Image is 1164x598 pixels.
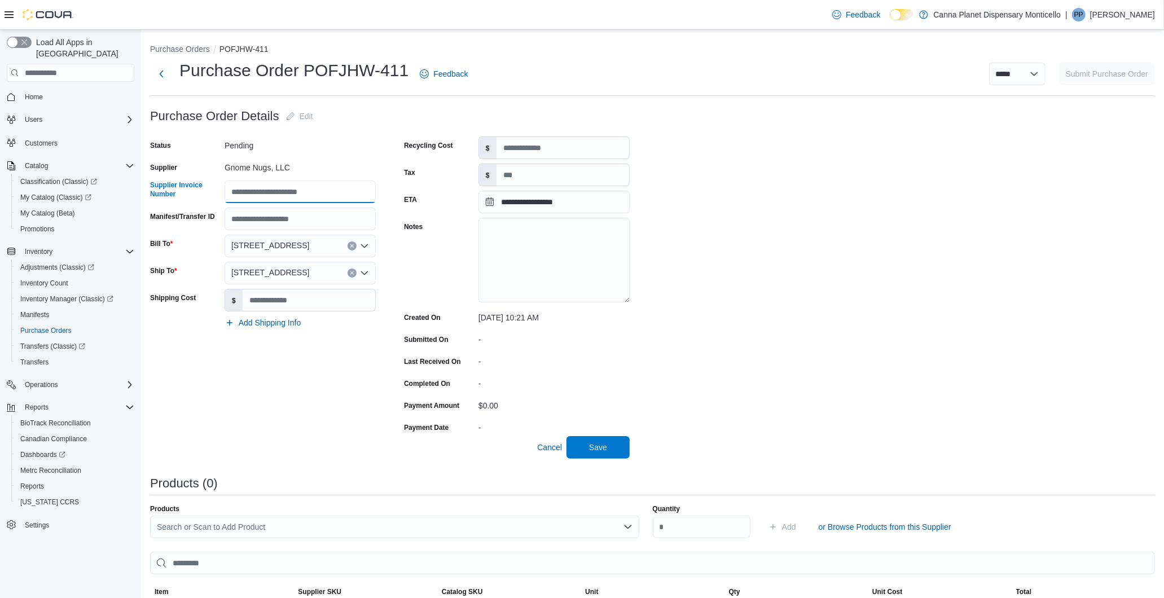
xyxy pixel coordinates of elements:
[566,436,630,459] button: Save
[846,9,880,20] span: Feedback
[2,158,139,174] button: Catalog
[25,247,52,256] span: Inventory
[934,8,1061,21] p: Canna Planet Dispensary Monticello
[20,434,87,443] span: Canadian Compliance
[179,59,409,82] h1: Purchase Order POFJHW-411
[404,168,415,177] label: Tax
[150,266,177,275] label: Ship To
[25,93,43,102] span: Home
[360,269,369,278] button: Open list of options
[2,517,139,533] button: Settings
[25,403,49,412] span: Reports
[20,263,94,272] span: Adjustments (Classic)
[20,159,134,173] span: Catalog
[16,324,134,337] span: Purchase Orders
[16,495,84,509] a: [US_STATE] CCRS
[478,353,630,366] div: -
[11,415,139,431] button: BioTrack Reconciliation
[11,221,139,237] button: Promotions
[479,137,497,159] label: $
[404,357,461,366] label: Last Received On
[478,419,630,432] div: -
[1065,8,1068,21] p: |
[415,63,472,85] a: Feedback
[16,448,134,461] span: Dashboards
[16,324,76,337] a: Purchase Orders
[20,294,113,304] span: Inventory Manager (Classic)
[150,477,218,490] h3: Products (0)
[25,161,48,170] span: Catalog
[16,308,134,322] span: Manifests
[150,43,1155,57] nav: An example of EuiBreadcrumbs
[404,195,417,204] label: ETA
[16,206,80,220] a: My Catalog (Beta)
[20,419,91,428] span: BioTrack Reconciliation
[404,313,441,322] label: Created On
[20,326,72,335] span: Purchase Orders
[20,113,47,126] button: Users
[442,587,483,596] span: Catalog SKU
[360,241,369,250] button: Open list of options
[404,423,449,432] label: Payment Date
[225,159,376,172] div: Gnome Nugs, LLC
[11,354,139,370] button: Transfers
[589,442,607,453] span: Save
[221,311,306,334] button: Add Shipping Info
[20,279,68,288] span: Inventory Count
[11,205,139,221] button: My Catalog (Beta)
[20,518,54,532] a: Settings
[150,109,279,123] h3: Purchase Order Details
[11,338,139,354] a: Transfers (Classic)
[478,375,630,388] div: -
[11,307,139,323] button: Manifests
[16,340,134,353] span: Transfers (Classic)
[11,174,139,190] a: Classification (Classic)
[20,482,44,491] span: Reports
[16,416,95,430] a: BioTrack Reconciliation
[23,9,73,20] img: Cova
[1016,587,1032,596] span: Total
[479,164,497,186] label: $
[150,181,220,199] label: Supplier Invoice Number
[225,289,243,311] label: $
[11,291,139,307] a: Inventory Manager (Classic)
[20,137,62,150] a: Customers
[11,275,139,291] button: Inventory Count
[1059,63,1155,85] button: Submit Purchase Order
[155,587,169,596] span: Item
[11,494,139,510] button: [US_STATE] CCRS
[16,495,134,509] span: Washington CCRS
[2,134,139,151] button: Customers
[20,159,52,173] button: Catalog
[404,141,453,150] label: Recycling Cost
[890,9,913,21] input: Dark Mode
[20,378,134,392] span: Operations
[16,191,96,204] a: My Catalog (Classic)
[16,355,53,369] a: Transfers
[16,464,134,477] span: Metrc Reconciliation
[20,90,47,104] a: Home
[16,355,134,369] span: Transfers
[11,323,139,338] button: Purchase Orders
[150,63,173,85] button: Next
[872,587,902,596] span: Unit Cost
[404,222,423,231] label: Notes
[16,261,134,274] span: Adjustments (Classic)
[150,293,196,302] label: Shipping Cost
[828,3,885,26] a: Feedback
[150,212,215,221] label: Manifest/Transfer ID
[478,331,630,344] div: -
[478,309,630,322] div: [DATE] 10:21 AM
[20,245,57,258] button: Inventory
[2,377,139,393] button: Operations
[404,401,459,410] label: Payment Amount
[16,276,73,290] a: Inventory Count
[433,68,468,80] span: Feedback
[32,37,134,59] span: Load All Apps in [GEOGRAPHIC_DATA]
[231,266,309,279] span: [STREET_ADDRESS]
[533,436,566,459] button: Cancel
[20,498,79,507] span: [US_STATE] CCRS
[20,401,53,414] button: Reports
[478,191,630,213] input: Press the down key to open a popover containing a calendar.
[478,397,630,410] div: $0.00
